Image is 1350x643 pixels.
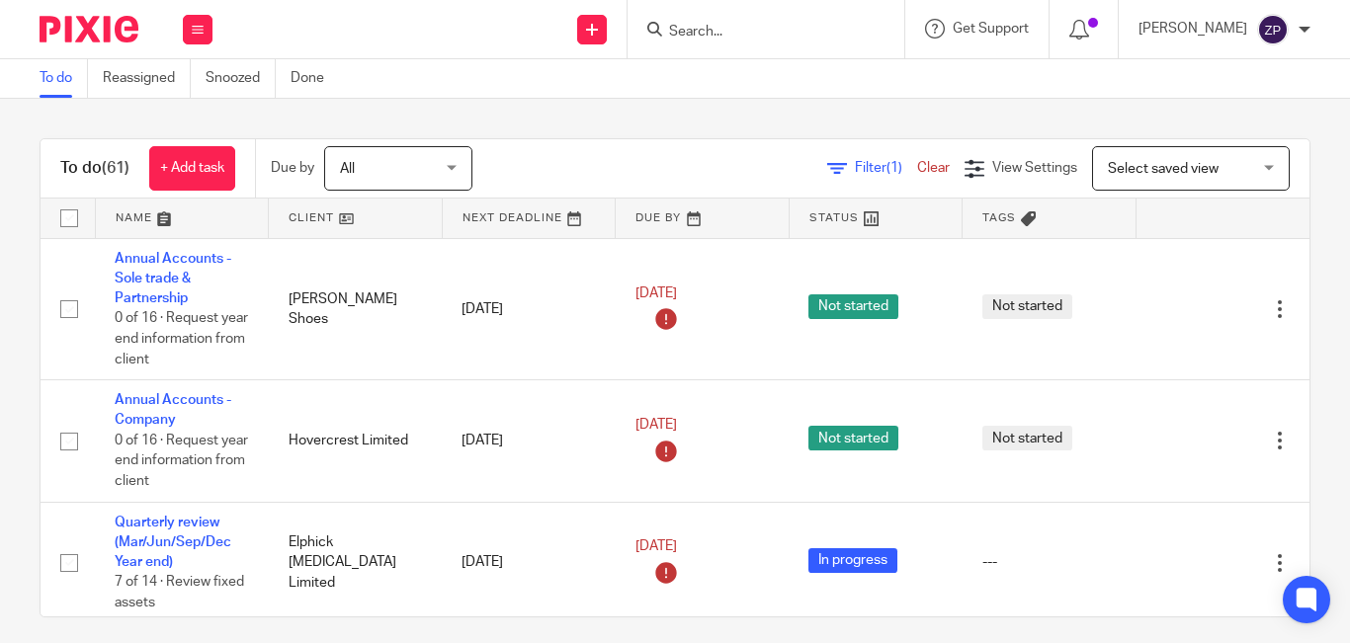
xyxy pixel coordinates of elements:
[102,160,129,176] span: (61)
[340,162,355,176] span: All
[206,59,276,98] a: Snoozed
[635,286,677,300] span: [DATE]
[103,59,191,98] a: Reassigned
[808,426,898,450] span: Not started
[269,238,443,380] td: [PERSON_NAME] Shoes
[269,502,443,623] td: Elphick [MEDICAL_DATA] Limited
[855,161,917,175] span: Filter
[40,16,138,42] img: Pixie
[917,161,950,175] a: Clear
[1108,162,1219,176] span: Select saved view
[40,59,88,98] a: To do
[149,146,235,191] a: + Add task
[667,24,845,41] input: Search
[60,158,129,179] h1: To do
[982,552,1117,572] div: ---
[115,252,231,306] a: Annual Accounts - Sole trade & Partnership
[115,312,248,366] span: 0 of 16 · Request year end information from client
[982,294,1072,319] span: Not started
[291,59,339,98] a: Done
[115,434,248,488] span: 0 of 16 · Request year end information from client
[442,502,616,623] td: [DATE]
[635,418,677,432] span: [DATE]
[982,212,1016,223] span: Tags
[1257,14,1289,45] img: svg%3E
[992,161,1077,175] span: View Settings
[442,380,616,502] td: [DATE]
[115,516,231,570] a: Quarterly review (Mar/Jun/Sep/Dec Year end)
[1139,19,1247,39] p: [PERSON_NAME]
[953,22,1029,36] span: Get Support
[269,380,443,502] td: Hovercrest Limited
[115,576,244,610] span: 7 of 14 · Review fixed assets
[982,426,1072,450] span: Not started
[635,540,677,554] span: [DATE]
[115,393,231,427] a: Annual Accounts - Company
[442,238,616,380] td: [DATE]
[886,161,902,175] span: (1)
[808,548,897,573] span: In progress
[808,294,898,319] span: Not started
[271,158,314,178] p: Due by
